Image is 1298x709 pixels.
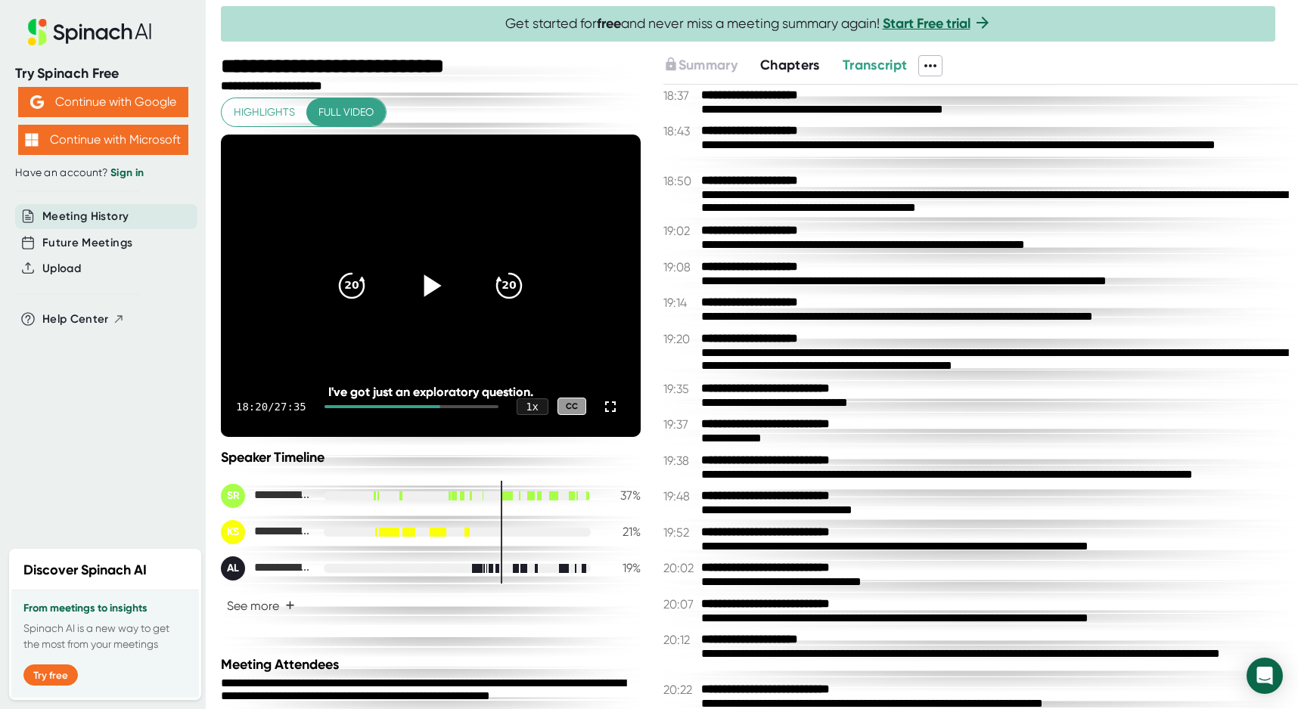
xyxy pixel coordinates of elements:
[42,234,132,252] button: Future Meetings
[234,103,295,122] span: Highlights
[23,560,147,581] h2: Discover Spinach AI
[306,98,386,126] button: Full video
[663,55,760,76] div: Upgrade to access
[678,57,737,73] span: Summary
[262,385,598,399] div: I've got just an exploratory question.
[663,561,697,575] span: 20:02
[42,260,81,277] button: Upload
[15,65,191,82] div: Try Spinach Free
[285,599,295,611] span: +
[221,484,312,508] div: SCLT4 - Reinforcement
[318,103,374,122] span: Full video
[222,98,307,126] button: Highlights
[42,208,129,225] button: Meeting History
[42,311,109,328] span: Help Center
[663,633,697,647] span: 20:12
[663,597,697,611] span: 20:07
[18,87,188,117] button: Continue with Google
[18,125,188,155] button: Continue with Microsoft
[663,525,697,540] span: 19:52
[221,593,301,619] button: See more+
[505,15,992,33] span: Get started for and never miss a meeting summary again!
[663,454,697,468] span: 19:38
[221,556,245,581] div: AL
[843,57,908,73] span: Transcript
[663,224,697,238] span: 19:02
[663,489,697,503] span: 19:48
[597,15,621,32] b: free
[603,561,641,575] div: 19 %
[30,95,44,109] img: Aehbyd4JwY73AAAAAElFTkSuQmCC
[23,621,187,652] p: Spinach AI is a new way to get the most from your meetings
[557,398,586,415] div: CC
[663,296,697,310] span: 19:14
[221,484,245,508] div: SR
[517,398,548,415] div: 1 x
[760,57,820,73] span: Chapters
[221,656,644,673] div: Meeting Attendees
[663,417,697,432] span: 19:37
[663,174,697,188] span: 18:50
[236,401,306,413] div: 18:20 / 27:35
[663,124,697,138] span: 18:43
[843,55,908,76] button: Transcript
[15,166,191,180] div: Have an account?
[221,449,641,466] div: Speaker Timeline
[663,332,697,346] span: 19:20
[663,260,697,274] span: 19:08
[760,55,820,76] button: Chapters
[603,488,641,503] div: 37 %
[23,602,187,615] h3: From meetings to insights
[221,556,312,581] div: Andre Luis De Oliveira Leite
[221,520,245,544] div: KS
[603,525,641,539] div: 21 %
[221,520,312,544] div: Kelvin Salazar
[1247,658,1283,694] div: Open Intercom Messenger
[23,664,78,686] button: Try free
[663,88,697,103] span: 18:37
[42,311,125,328] button: Help Center
[663,382,697,396] span: 19:35
[110,166,144,179] a: Sign in
[663,55,737,76] button: Summary
[663,683,697,697] span: 20:22
[883,15,970,32] a: Start Free trial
